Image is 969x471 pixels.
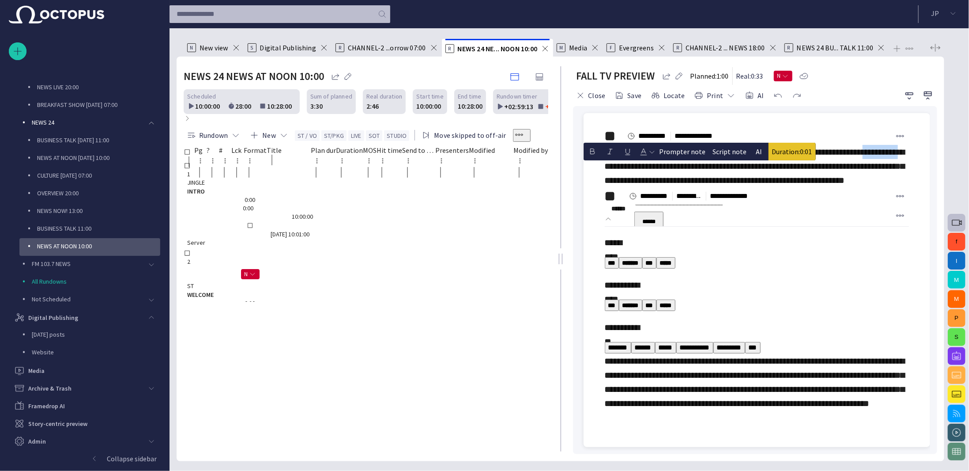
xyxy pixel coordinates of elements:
p: J P [931,8,939,19]
button: S [948,328,965,346]
p: S [248,43,256,52]
span: New view [200,43,228,52]
span: N [245,270,249,279]
button: Prompter note [656,143,709,160]
div: JINGLE [187,179,205,187]
button: Locate [648,87,688,103]
span: Scheduled [187,92,216,101]
p: NEWS AT NOON [DATE] 10:00 [37,153,160,162]
button: Close [573,87,609,103]
div: 10:28:00 [267,101,296,111]
div: Framedrop AI [9,397,160,415]
button: Format column menu [244,155,256,167]
div: Website [14,344,160,362]
div: Modified by [514,146,548,155]
p: NEWS 24 [32,118,143,127]
div: FEvergreens [603,39,670,57]
button: # column menu [219,155,231,167]
button: LIVE [348,130,364,141]
p: BUSINESS TALK [DATE] 11:00 [37,136,160,144]
button: Presenters column menu [435,155,448,167]
h2: NEWS 24 NEWS AT NOON 10:00 [184,70,324,83]
div: BREAKFAST SHOW [DATE] 07:00 [19,97,160,114]
div: ST [187,282,194,290]
p: Planned: 1:00 [690,71,729,81]
div: RCHANNEL-2 ...orrow 07:00 [332,39,442,57]
div: 10:28:00 [458,101,483,111]
h2: FALL TV PREVIEW [577,69,655,83]
button: JP [924,5,964,21]
div: NNew view [184,39,244,57]
p: R [336,43,344,52]
div: RNEWS 24 BU... TALK 11:00 [781,39,890,57]
div: # [219,146,231,155]
p: Collapse sidebar [107,453,157,464]
div: 2 [187,258,313,266]
p: F [607,43,615,52]
div: 3:30 [310,101,323,111]
div: All Rundowns [14,273,160,291]
div: SDigital Publishing [244,39,332,57]
button: f [948,233,965,251]
div: [DATE] posts [14,327,160,344]
span: Sum of planned [310,92,352,101]
p: N [187,43,196,52]
button: Lck column menu [231,155,244,167]
div: Format [244,146,267,155]
button: N [241,266,260,282]
button: Move skipped to off-air [419,127,509,143]
div: Lck [231,146,244,155]
div: NEWS AT NOON 10:00 [19,238,160,256]
span: Media [569,43,587,52]
button: Modified column menu [469,155,481,167]
p: Not Scheduled [32,295,143,304]
button: Hit time column menu [377,155,389,167]
span: NEWS 24 NE... NOON 10:00 [458,44,538,53]
p: M [557,43,566,52]
button: P [948,309,965,327]
span: End time [458,92,481,101]
button: MOS column menu [363,155,375,167]
div: Send to LiveU [402,146,435,155]
img: Octopus News Room [9,6,104,23]
p: R [784,43,793,52]
div: ? [207,146,219,155]
button: N [774,68,792,84]
p: [DATE] posts [32,330,160,339]
div: Story-centric preview [9,415,160,433]
p: NEWS AT NOON 10:00 [37,242,160,251]
div: NEWS NOW! 13:00 [19,203,160,220]
div: 10:00:00 [416,101,441,111]
p: Archive & Trash [28,384,72,393]
button: Rundown [184,127,243,143]
p: BUSINESS TALK 11:00 [37,224,160,233]
button: Script note [709,143,750,160]
span: CHANNEL-2 ... NEWS 18:00 [686,43,765,52]
div: Server [187,239,209,247]
div: 9/7 10:01:00 [271,230,313,239]
button: I [948,252,965,270]
button: Save [612,87,645,103]
div: 28:00 [236,101,256,111]
div: Duration [336,146,363,155]
div: NEWS AT NOON [DATE] 10:00 [19,150,160,167]
p: NEWS LIVE 20:00 [37,83,160,91]
button: Modified by column menu [514,155,526,167]
span: Rundown timer [497,92,537,101]
p: Admin [28,437,46,446]
div: 0:00 [243,204,257,213]
button: ST / VO [295,130,320,141]
div: 0:20 [187,299,313,308]
div: 0:00 [187,196,313,204]
p: All Rundowns [32,277,160,286]
button: STUDIO [384,130,409,141]
p: R [445,44,454,53]
p: Framedrop AI [28,402,65,410]
div: RNEWS 24 NE... NOON 10:00 [442,39,554,57]
button: Print [691,87,739,103]
div: 10:00:00 [187,213,313,221]
div: 2:46 [366,101,379,111]
p: Story-centric preview [28,419,87,428]
button: New [247,127,291,143]
button: Duration column menu [336,155,348,167]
